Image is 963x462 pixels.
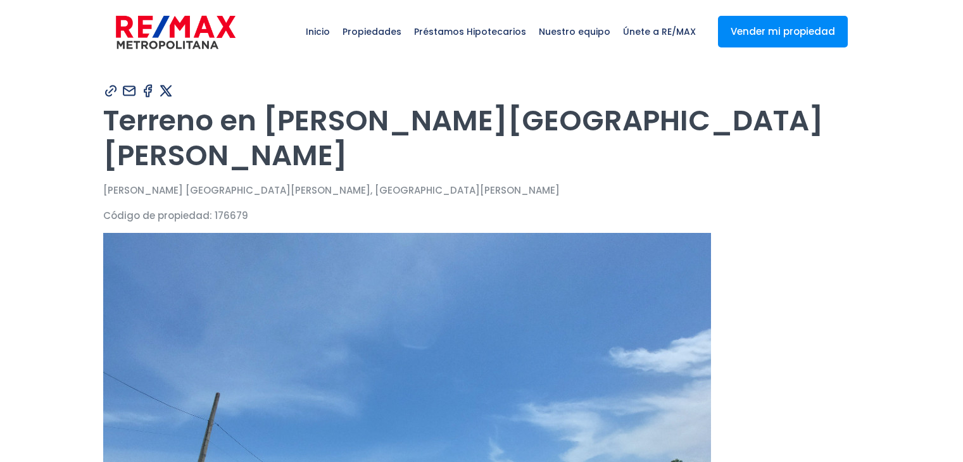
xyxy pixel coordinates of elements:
span: Nuestro equipo [532,13,617,51]
span: Propiedades [336,13,408,51]
span: 176679 [215,209,248,222]
img: Compartir [103,83,119,99]
img: Compartir [122,83,137,99]
img: Compartir [158,83,174,99]
img: Compartir [140,83,156,99]
span: Únete a RE/MAX [617,13,702,51]
a: Vender mi propiedad [718,16,848,47]
p: [PERSON_NAME] [GEOGRAPHIC_DATA][PERSON_NAME], [GEOGRAPHIC_DATA][PERSON_NAME] [103,182,860,198]
h1: Terreno en [PERSON_NAME][GEOGRAPHIC_DATA][PERSON_NAME] [103,103,860,173]
span: Inicio [299,13,336,51]
span: Código de propiedad: [103,209,212,222]
img: remax-metropolitana-logo [116,13,236,51]
span: Préstamos Hipotecarios [408,13,532,51]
